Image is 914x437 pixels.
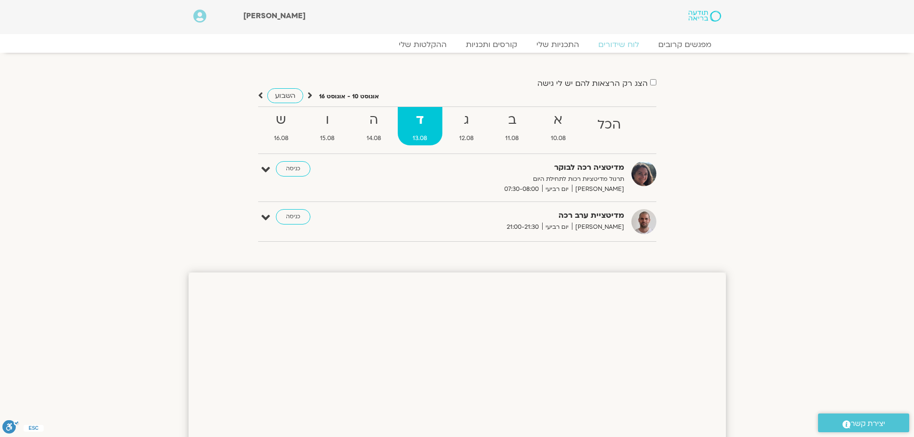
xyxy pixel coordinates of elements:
[243,11,306,21] span: [PERSON_NAME]
[444,133,489,143] span: 12.08
[352,109,396,131] strong: ה
[536,133,581,143] span: 10.08
[389,174,624,184] p: תרגול מדיטציות רכות לתחילת היום
[503,222,542,232] span: 21:00-21:30
[490,107,534,145] a: ב11.08
[259,133,304,143] span: 16.08
[259,109,304,131] strong: ש
[572,222,624,232] span: [PERSON_NAME]
[398,109,442,131] strong: ד
[582,107,636,145] a: הכל
[490,109,534,131] strong: ב
[389,161,624,174] strong: מדיטציה רכה לבוקר
[444,109,489,131] strong: ג
[352,107,396,145] a: ה14.08
[398,133,442,143] span: 13.08
[572,184,624,194] span: [PERSON_NAME]
[275,91,296,100] span: השבוע
[267,88,303,103] a: השבוע
[276,161,310,177] a: כניסה
[542,222,572,232] span: יום רביעי
[456,40,527,49] a: קורסים ותכניות
[193,40,721,49] nav: Menu
[527,40,589,49] a: התכניות שלי
[536,109,581,131] strong: א
[818,413,909,432] a: יצירת קשר
[259,107,304,145] a: ש16.08
[319,92,379,102] p: אוגוסט 10 - אוגוסט 16
[352,133,396,143] span: 14.08
[490,133,534,143] span: 11.08
[389,40,456,49] a: ההקלטות שלי
[851,417,885,430] span: יצירת קשר
[305,133,350,143] span: 15.08
[276,209,310,224] a: כניסה
[542,184,572,194] span: יום רביעי
[389,209,624,222] strong: מדיטציית ערב רכה
[305,109,350,131] strong: ו
[305,107,350,145] a: ו15.08
[536,107,581,145] a: א10.08
[398,107,442,145] a: ד13.08
[444,107,489,145] a: ג12.08
[501,184,542,194] span: 07:30-08:00
[649,40,721,49] a: מפגשים קרובים
[589,40,649,49] a: לוח שידורים
[537,79,648,88] label: הצג רק הרצאות להם יש לי גישה
[582,114,636,136] strong: הכל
